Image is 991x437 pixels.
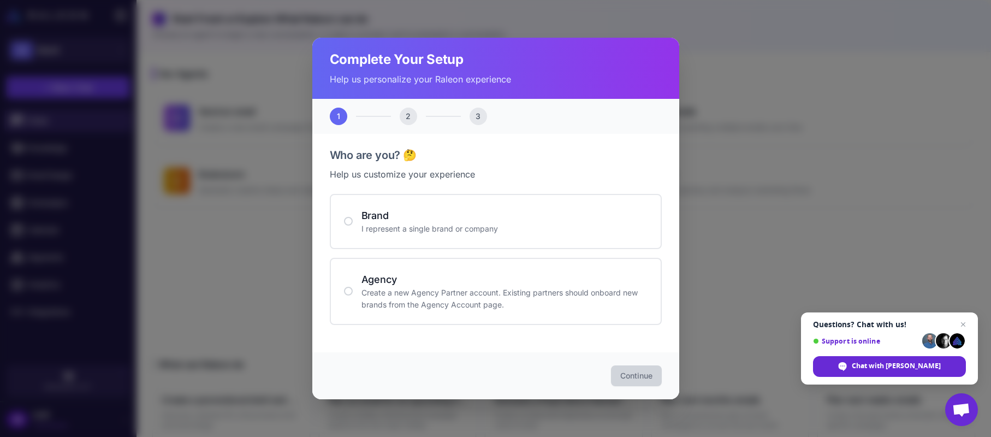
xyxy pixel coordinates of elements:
span: Support is online [813,337,918,345]
h3: Who are you? 🤔 [330,147,662,163]
h2: Complete Your Setup [330,51,662,68]
h4: Agency [361,272,648,287]
button: Continue [611,365,662,386]
div: 3 [470,108,487,125]
span: Close chat [957,318,970,331]
p: Help us personalize your Raleon experience [330,73,662,86]
span: Continue [620,370,652,381]
p: Help us customize your experience [330,168,662,181]
p: I represent a single brand or company [361,223,648,235]
div: Chat with Raleon [813,356,966,377]
span: Chat with [PERSON_NAME] [852,361,941,371]
p: Create a new Agency Partner account. Existing partners should onboard new brands from the Agency ... [361,287,648,311]
div: 1 [330,108,347,125]
div: 2 [400,108,417,125]
div: Open chat [945,393,978,426]
h4: Brand [361,208,648,223]
span: Questions? Chat with us! [813,320,966,329]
